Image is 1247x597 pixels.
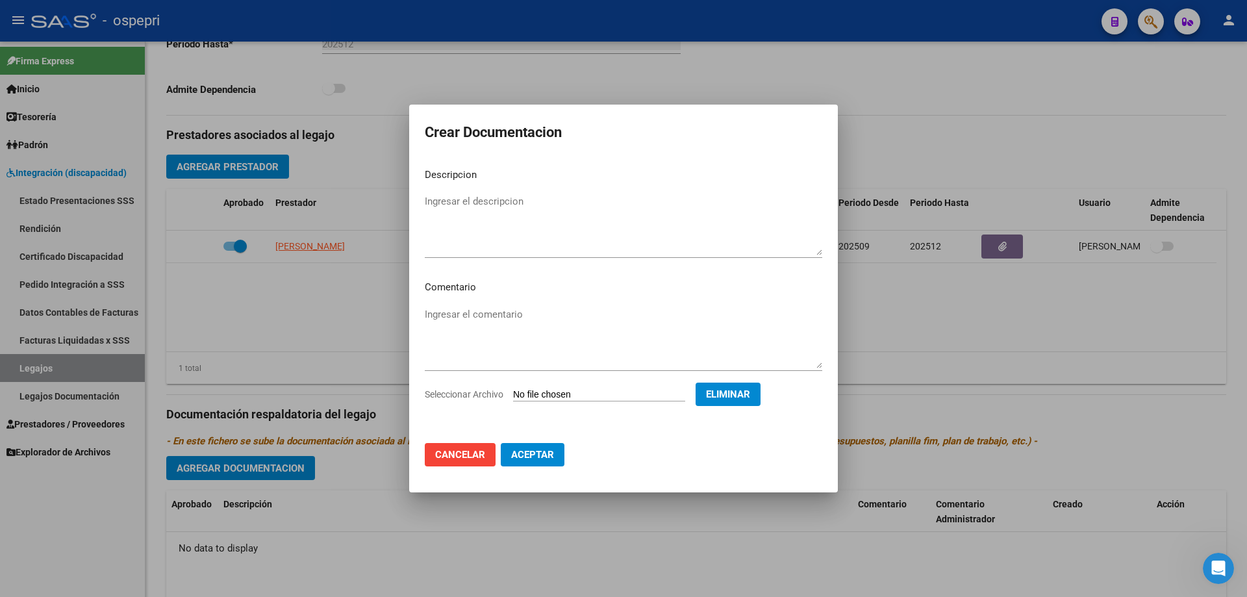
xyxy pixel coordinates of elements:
[706,388,750,400] span: Eliminar
[425,168,822,183] p: Descripcion
[511,449,554,461] span: Aceptar
[1203,553,1234,584] iframe: Intercom live chat
[425,280,822,295] p: Comentario
[501,443,564,466] button: Aceptar
[425,443,496,466] button: Cancelar
[435,449,485,461] span: Cancelar
[425,120,822,145] h2: Crear Documentacion
[696,383,761,406] button: Eliminar
[425,389,503,400] span: Seleccionar Archivo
